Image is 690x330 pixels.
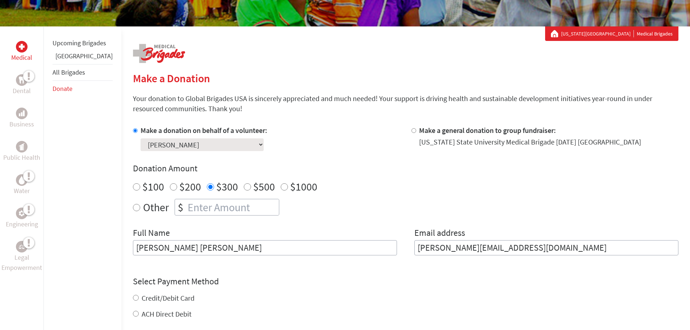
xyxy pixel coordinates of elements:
[16,141,28,153] div: Public Health
[9,119,34,129] p: Business
[19,245,25,249] img: Legal Empowerment
[142,180,164,193] label: $100
[133,93,678,114] p: Your donation to Global Brigades USA is sincerely appreciated and much needed! Your support is dr...
[133,163,678,174] h4: Donation Amount
[133,276,678,287] h4: Select Payment Method
[16,174,28,186] div: Water
[19,176,25,184] img: Water
[13,86,31,96] p: Dental
[414,240,678,255] input: Your Email
[216,180,238,193] label: $300
[6,208,38,229] a: EngineeringEngineering
[14,186,30,196] p: Water
[3,153,40,163] p: Public Health
[186,199,279,215] input: Enter Amount
[53,68,85,76] a: All Brigades
[53,64,113,81] li: All Brigades
[55,52,113,60] a: [GEOGRAPHIC_DATA]
[19,210,25,216] img: Engineering
[53,51,113,64] li: Guatemala
[179,180,201,193] label: $200
[175,199,186,215] div: $
[16,108,28,119] div: Business
[141,126,267,135] label: Make a donation on behalf of a volunteer:
[16,208,28,219] div: Engineering
[133,44,185,63] img: logo-medical.png
[551,30,673,37] div: Medical Brigades
[14,174,30,196] a: WaterWater
[19,110,25,116] img: Business
[133,227,170,240] label: Full Name
[142,293,195,302] label: Credit/Debit Card
[19,44,25,50] img: Medical
[53,84,72,93] a: Donate
[419,126,556,135] label: Make a general donation to group fundraiser:
[16,74,28,86] div: Dental
[133,72,678,85] h2: Make a Donation
[53,39,106,47] a: Upcoming Brigades
[290,180,317,193] label: $1000
[1,241,42,273] a: Legal EmpowermentLegal Empowerment
[53,35,113,51] li: Upcoming Brigades
[253,180,275,193] label: $500
[53,81,113,97] li: Donate
[11,41,32,63] a: MedicalMedical
[11,53,32,63] p: Medical
[142,309,192,318] label: ACH Direct Debit
[3,141,40,163] a: Public HealthPublic Health
[143,199,169,216] label: Other
[9,108,34,129] a: BusinessBusiness
[13,74,31,96] a: DentalDental
[16,41,28,53] div: Medical
[133,240,397,255] input: Enter Full Name
[419,137,641,147] div: [US_STATE] State University Medical Brigade [DATE] [GEOGRAPHIC_DATA]
[16,241,28,252] div: Legal Empowerment
[561,30,634,37] a: [US_STATE][GEOGRAPHIC_DATA]
[1,252,42,273] p: Legal Empowerment
[19,143,25,150] img: Public Health
[6,219,38,229] p: Engineering
[414,227,465,240] label: Email address
[19,76,25,83] img: Dental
